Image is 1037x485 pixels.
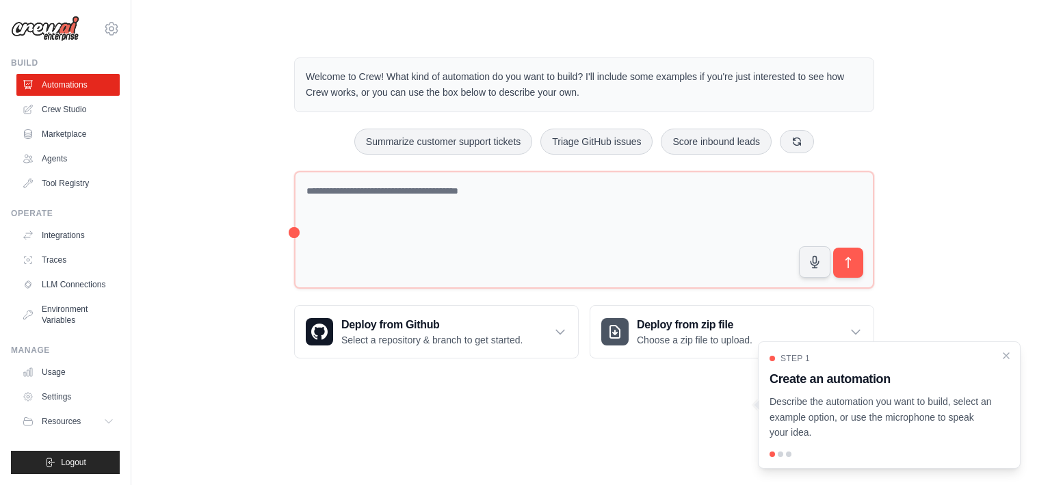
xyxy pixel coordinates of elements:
h3: Create an automation [770,369,993,389]
p: Select a repository & branch to get started. [341,333,523,347]
a: Usage [16,361,120,383]
a: Traces [16,249,120,271]
h3: Deploy from zip file [637,317,752,333]
div: Build [11,57,120,68]
a: Agents [16,148,120,170]
a: Tool Registry [16,172,120,194]
p: Welcome to Crew! What kind of automation do you want to build? I'll include some examples if you'... [306,69,863,101]
p: Describe the automation you want to build, select an example option, or use the microphone to spe... [770,394,993,441]
a: Integrations [16,224,120,246]
button: Close walkthrough [1001,350,1012,361]
a: Settings [16,386,120,408]
a: Marketplace [16,123,120,145]
div: Operate [11,208,120,219]
span: Step 1 [780,353,810,364]
span: Logout [61,457,86,468]
span: Resources [42,416,81,427]
a: Automations [16,74,120,96]
button: Score inbound leads [661,129,772,155]
p: Choose a zip file to upload. [637,333,752,347]
button: Triage GitHub issues [540,129,653,155]
div: Manage [11,345,120,356]
button: Resources [16,410,120,432]
a: LLM Connections [16,274,120,296]
h3: Deploy from Github [341,317,523,333]
a: Crew Studio [16,99,120,120]
button: Summarize customer support tickets [354,129,532,155]
button: Logout [11,451,120,474]
img: Logo [11,16,79,42]
a: Environment Variables [16,298,120,331]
